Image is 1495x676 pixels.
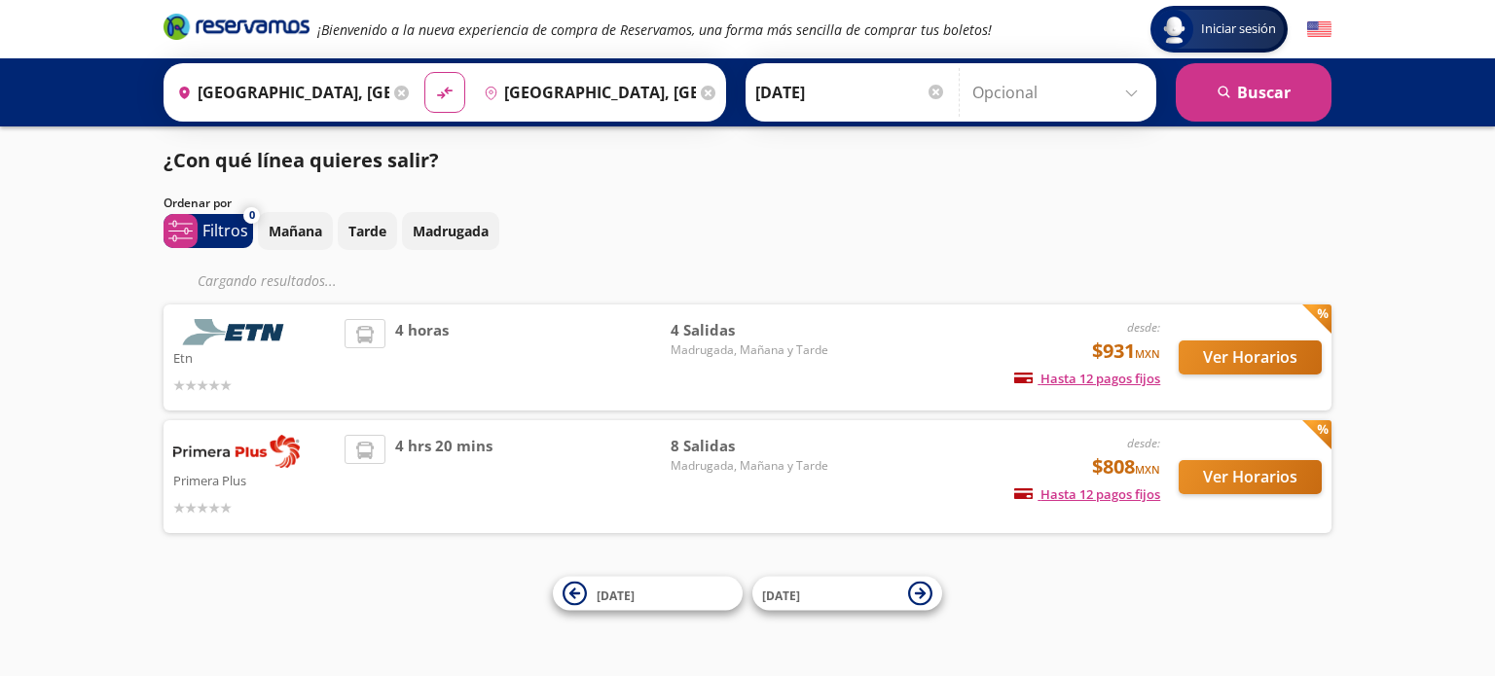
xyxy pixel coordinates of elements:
span: 4 horas [395,319,449,396]
input: Buscar Destino [476,68,696,117]
button: Buscar [1176,63,1331,122]
span: 4 hrs 20 mins [395,435,492,518]
small: MXN [1135,346,1160,361]
span: 4 Salidas [671,319,828,341]
p: Madrugada [413,221,489,241]
p: Primera Plus [173,468,335,491]
button: Tarde [338,212,397,250]
em: desde: [1127,435,1160,451]
em: ¡Bienvenido a la nueva experiencia de compra de Reservamos, una forma más sencilla de comprar tus... [317,20,992,39]
img: Primera Plus [173,435,300,468]
em: desde: [1127,319,1160,336]
span: Hasta 12 pagos fijos [1014,485,1160,503]
span: [DATE] [597,587,635,603]
input: Buscar Origen [169,68,389,117]
p: ¿Con qué línea quieres salir? [164,146,439,175]
button: [DATE] [752,577,942,611]
button: Ver Horarios [1179,460,1322,494]
p: Filtros [202,219,248,242]
a: Brand Logo [164,12,310,47]
p: Mañana [269,221,322,241]
p: Tarde [348,221,386,241]
span: 8 Salidas [671,435,828,457]
span: Madrugada, Mañana y Tarde [671,341,828,359]
button: Madrugada [402,212,499,250]
img: Etn [173,319,300,345]
em: Cargando resultados ... [198,271,337,290]
span: 0 [249,207,255,224]
span: [DATE] [762,587,800,603]
span: $931 [1092,337,1160,366]
button: Ver Horarios [1179,340,1322,374]
p: Ordenar por [164,195,232,212]
input: Opcional [972,68,1147,117]
small: MXN [1135,462,1160,477]
button: 0Filtros [164,214,253,248]
input: Elegir Fecha [755,68,946,117]
span: $808 [1092,452,1160,481]
i: Brand Logo [164,12,310,41]
span: Iniciar sesión [1193,19,1284,39]
span: Madrugada, Mañana y Tarde [671,457,828,475]
button: Mañana [258,212,333,250]
button: English [1307,18,1331,42]
p: Etn [173,345,335,369]
span: Hasta 12 pagos fijos [1014,370,1160,387]
button: [DATE] [553,577,743,611]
